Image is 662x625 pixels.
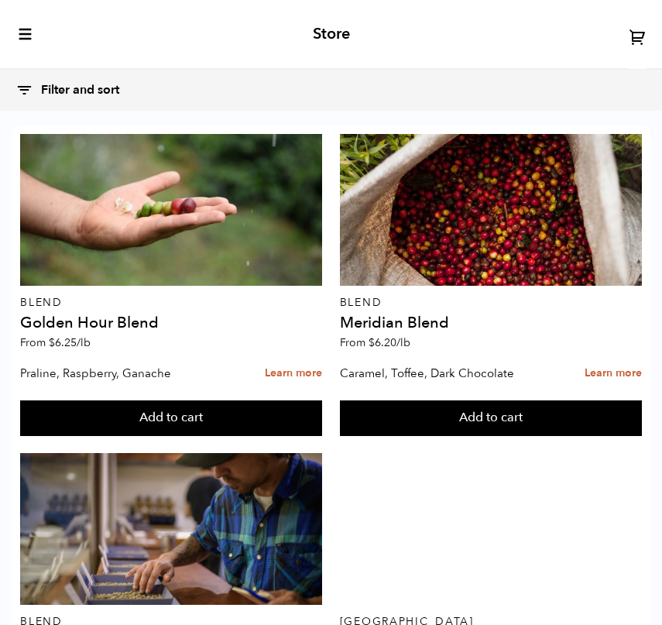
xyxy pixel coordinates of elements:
[20,335,91,350] span: From
[340,315,642,331] h4: Meridian Blend
[49,335,91,350] bdi: 6.25
[20,315,322,331] h4: Golden Hour Blend
[369,335,375,350] span: $
[340,362,521,385] p: Caramel, Toffee, Dark Chocolate
[20,362,201,385] p: Praline, Raspberry, Ganache
[15,74,135,107] button: Filter and sort
[369,335,410,350] bdi: 6.20
[15,26,33,42] button: toggle-mobile-menu
[340,297,642,308] p: Blend
[585,357,642,390] a: Learn more
[396,335,410,350] span: /lb
[340,400,642,436] button: Add to cart
[313,25,350,43] h2: Store
[20,400,322,436] button: Add to cart
[20,297,322,308] p: Blend
[49,335,55,350] span: $
[265,357,322,390] a: Learn more
[77,335,91,350] span: /lb
[340,335,410,350] span: From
